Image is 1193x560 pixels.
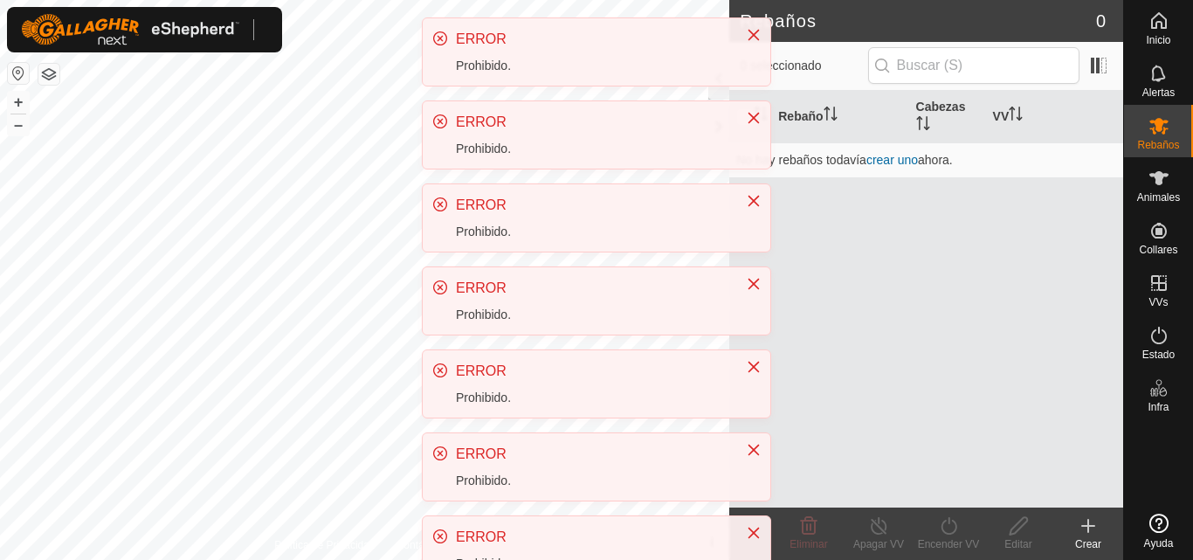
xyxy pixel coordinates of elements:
div: Prohibido. [456,223,728,241]
img: Logo Gallagher [21,14,239,45]
span: VVs [1148,297,1168,308]
a: Ayuda [1124,507,1193,556]
button: Capas del Mapa [38,64,59,85]
div: Prohibido. [456,140,728,158]
button: Close [741,438,766,462]
span: Eliminar [790,538,827,550]
span: Alertas [1142,87,1175,98]
a: crear uno [866,153,918,167]
div: ERROR [456,361,728,382]
span: Infra [1148,402,1169,412]
span: 0 [1096,8,1106,34]
span: Collares [1139,245,1177,255]
p-sorticon: Activar para ordenar [1009,109,1023,123]
p-sorticon: Activar para ordenar [824,109,838,123]
div: Prohibido. [456,57,728,75]
button: Close [741,272,766,296]
span: Estado [1142,349,1175,360]
a: Política de Privacidad [274,537,375,553]
span: Rebaños [1137,140,1179,150]
div: Crear [1053,536,1123,552]
span: 0 seleccionado [740,57,867,75]
button: Close [741,23,766,47]
div: ERROR [456,112,728,133]
h2: Rebaños [740,10,1096,31]
span: Ayuda [1144,538,1174,549]
th: VV [986,91,1123,143]
th: Cabezas [909,91,986,143]
button: Close [741,355,766,379]
div: Prohibido. [456,389,728,407]
button: – [8,114,29,135]
button: Restablecer Mapa [8,63,29,84]
div: Apagar VV [844,536,914,552]
div: Editar [983,536,1053,552]
div: Encender VV [914,536,983,552]
div: Prohibido. [456,306,728,324]
button: Close [741,106,766,130]
div: ERROR [456,278,728,299]
div: ERROR [456,29,728,50]
input: Buscar (S) [868,47,1079,84]
p-sorticon: Activar para ordenar [916,119,930,133]
div: Prohibido. [456,472,728,490]
button: + [8,92,29,113]
button: Close [741,189,766,213]
div: ERROR [456,195,728,216]
div: ERROR [456,527,728,548]
div: ERROR [456,444,728,465]
span: Animales [1137,192,1180,203]
span: Inicio [1146,35,1170,45]
button: Close [741,521,766,545]
a: Contáctenos [397,537,455,553]
td: No hay rebaños todavía ahora. [729,142,1123,177]
th: Rebaño [771,91,908,143]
